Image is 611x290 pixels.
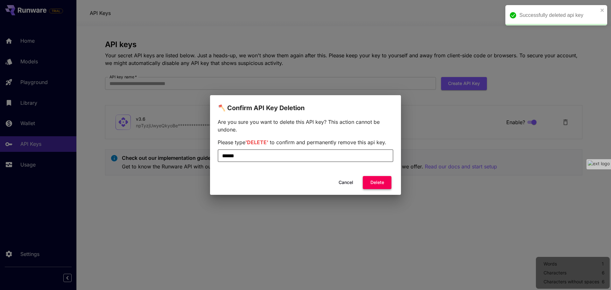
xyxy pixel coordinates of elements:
h2: 🪓 Confirm API Key Deletion [210,95,401,113]
div: Successfully deleted api key [519,11,598,19]
button: Delete [363,176,391,189]
button: Cancel [332,176,360,189]
span: 'DELETE' [245,139,268,145]
button: close [600,8,605,13]
span: Please type to confirm and permanently remove this api key. [218,139,386,145]
p: Are you sure you want to delete this API key? This action cannot be undone. [218,118,393,133]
